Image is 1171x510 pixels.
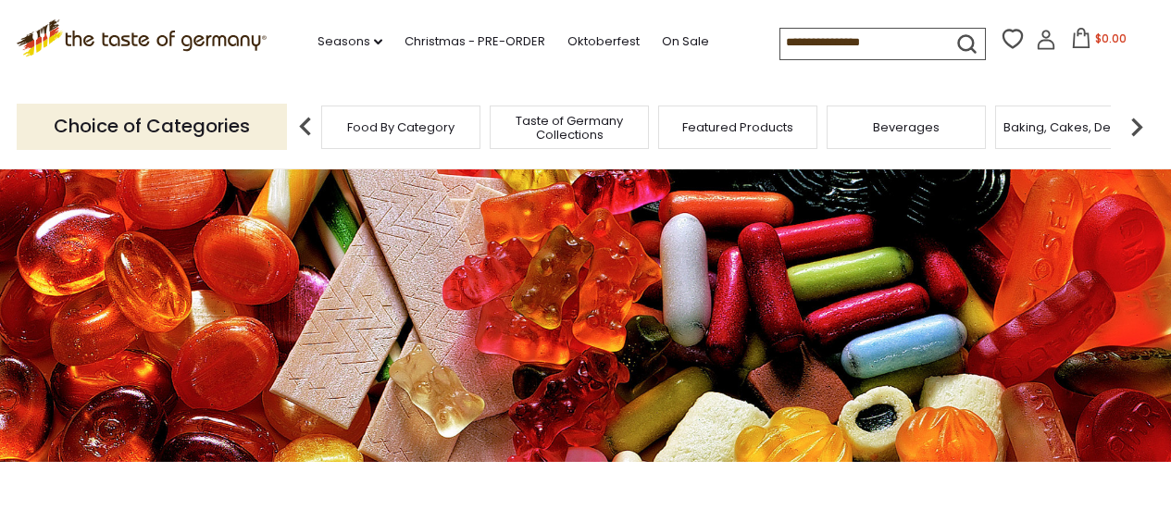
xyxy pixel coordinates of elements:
a: Seasons [318,31,382,52]
img: previous arrow [287,108,324,145]
a: Food By Category [347,120,455,134]
img: next arrow [1118,108,1155,145]
a: Baking, Cakes, Desserts [1003,120,1147,134]
a: Beverages [873,120,940,134]
a: Christmas - PRE-ORDER [405,31,545,52]
a: Oktoberfest [567,31,640,52]
a: On Sale [662,31,709,52]
a: Taste of Germany Collections [495,114,643,142]
button: $0.00 [1060,28,1139,56]
span: $0.00 [1095,31,1127,46]
p: Choice of Categories [17,104,287,149]
a: Featured Products [682,120,793,134]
